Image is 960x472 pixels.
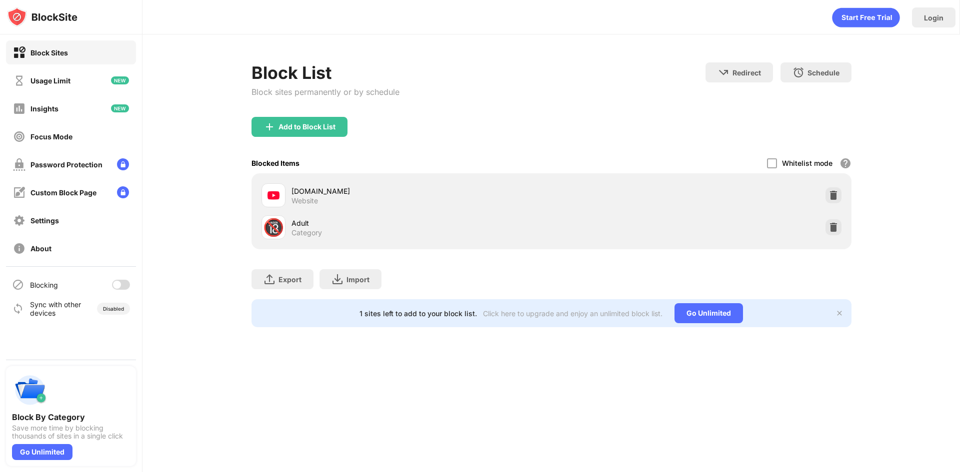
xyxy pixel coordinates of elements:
[30,104,58,113] div: Insights
[111,76,129,84] img: new-icon.svg
[30,188,96,197] div: Custom Block Page
[278,123,335,131] div: Add to Block List
[674,303,743,323] div: Go Unlimited
[278,275,301,284] div: Export
[782,159,832,167] div: Whitelist mode
[13,102,25,115] img: insights-off.svg
[30,76,70,85] div: Usage Limit
[12,444,72,460] div: Go Unlimited
[30,281,58,289] div: Blocking
[30,300,81,317] div: Sync with other devices
[117,186,129,198] img: lock-menu.svg
[251,62,399,83] div: Block List
[117,158,129,170] img: lock-menu.svg
[251,159,299,167] div: Blocked Items
[12,303,24,315] img: sync-icon.svg
[30,48,68,57] div: Block Sites
[483,309,662,318] div: Click here to upgrade and enjoy an unlimited block list.
[835,309,843,317] img: x-button.svg
[103,306,124,312] div: Disabled
[291,228,322,237] div: Category
[12,372,48,408] img: push-categories.svg
[291,218,551,228] div: Adult
[267,189,279,201] img: favicons
[30,132,72,141] div: Focus Mode
[7,7,77,27] img: logo-blocksite.svg
[13,158,25,171] img: password-protection-off.svg
[13,130,25,143] img: focus-off.svg
[346,275,369,284] div: Import
[12,279,24,291] img: blocking-icon.svg
[291,196,318,205] div: Website
[924,13,943,22] div: Login
[359,309,477,318] div: 1 sites left to add to your block list.
[13,242,25,255] img: about-off.svg
[832,7,900,27] div: animation
[30,216,59,225] div: Settings
[111,104,129,112] img: new-icon.svg
[12,424,130,440] div: Save more time by blocking thousands of sites in a single click
[807,68,839,77] div: Schedule
[732,68,761,77] div: Redirect
[291,186,551,196] div: [DOMAIN_NAME]
[13,46,25,59] img: block-on.svg
[12,412,130,422] div: Block By Category
[13,186,25,199] img: customize-block-page-off.svg
[13,74,25,87] img: time-usage-off.svg
[13,214,25,227] img: settings-off.svg
[30,160,102,169] div: Password Protection
[263,217,284,238] div: 🔞
[30,244,51,253] div: About
[251,87,399,97] div: Block sites permanently or by schedule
